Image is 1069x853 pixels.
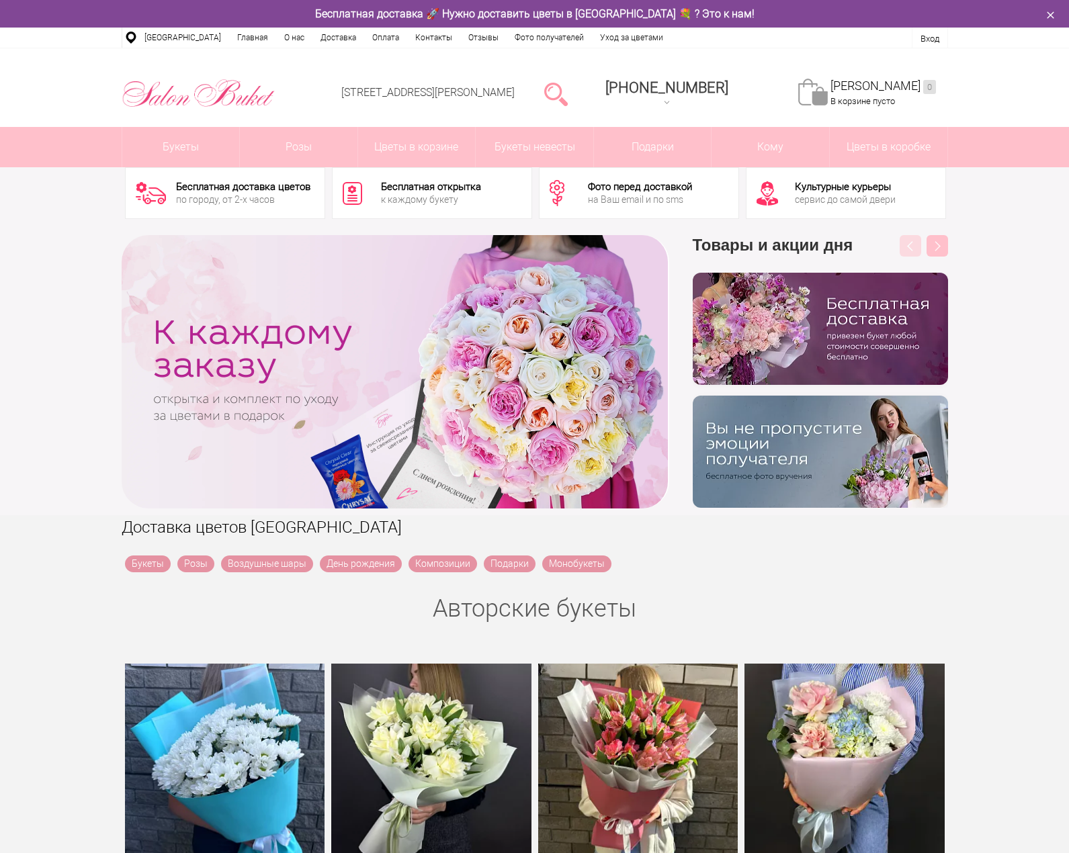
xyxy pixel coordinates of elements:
a: Букеты [122,127,240,167]
div: Культурные курьеры [795,182,896,192]
a: [PERSON_NAME] [830,79,936,94]
a: Подарки [484,555,536,572]
a: Розы [177,555,214,572]
a: Подарки [594,127,712,167]
span: [PHONE_NUMBER] [605,79,728,96]
a: Вход [921,34,939,44]
div: Бесплатная доставка 🚀 Нужно доставить цветы в [GEOGRAPHIC_DATA] 💐 ? Это к нам! [112,7,958,21]
div: к каждому букету [381,195,481,204]
div: Бесплатная доставка цветов [176,182,310,192]
a: Отзывы [460,28,507,48]
a: Розы [240,127,357,167]
a: День рождения [320,555,402,572]
a: Оплата [364,28,407,48]
button: Next [927,235,948,257]
a: Уход за цветами [592,28,671,48]
a: Фото получателей [507,28,592,48]
span: В корзине пусто [830,96,895,106]
a: Цветы в коробке [830,127,947,167]
a: Воздушные шары [221,555,313,572]
img: hpaj04joss48rwypv6hbykmvk1dj7zyr.png.webp [693,273,948,385]
div: сервис до самой двери [795,195,896,204]
div: по городу, от 2-х часов [176,195,310,204]
img: v9wy31nijnvkfycrkduev4dhgt9psb7e.png.webp [693,396,948,508]
span: Кому [712,127,829,167]
div: Бесплатная открытка [381,182,481,192]
a: [PHONE_NUMBER] [597,75,736,113]
a: Букеты [125,555,171,572]
a: [GEOGRAPHIC_DATA] [136,28,229,48]
a: Контакты [407,28,460,48]
a: О нас [276,28,312,48]
ins: 0 [923,80,936,94]
a: Букеты невесты [476,127,593,167]
div: Фото перед доставкой [588,182,692,192]
a: Композиции [409,555,477,572]
img: Цветы Нижний Новгород [122,76,275,111]
div: на Ваш email и по sms [588,195,692,204]
a: Главная [229,28,276,48]
a: Цветы в корзине [358,127,476,167]
a: Авторские букеты [433,594,636,623]
a: Монобукеты [542,555,611,572]
a: Доставка [312,28,364,48]
h3: Товары и акции дня [693,235,948,273]
a: [STREET_ADDRESS][PERSON_NAME] [341,86,515,99]
h1: Доставка цветов [GEOGRAPHIC_DATA] [122,515,948,539]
